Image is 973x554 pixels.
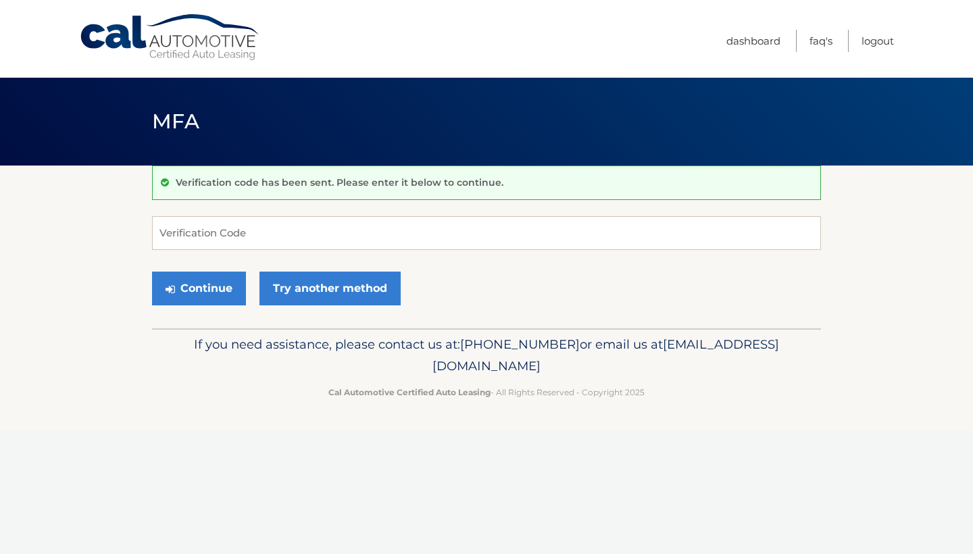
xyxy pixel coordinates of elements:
[176,176,503,188] p: Verification code has been sent. Please enter it below to continue.
[259,272,401,305] a: Try another method
[161,385,812,399] p: - All Rights Reserved - Copyright 2025
[161,334,812,377] p: If you need assistance, please contact us at: or email us at
[152,216,821,250] input: Verification Code
[809,30,832,52] a: FAQ's
[152,109,199,134] span: MFA
[328,387,491,397] strong: Cal Automotive Certified Auto Leasing
[432,336,779,374] span: [EMAIL_ADDRESS][DOMAIN_NAME]
[79,14,261,61] a: Cal Automotive
[726,30,780,52] a: Dashboard
[460,336,580,352] span: [PHONE_NUMBER]
[862,30,894,52] a: Logout
[152,272,246,305] button: Continue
